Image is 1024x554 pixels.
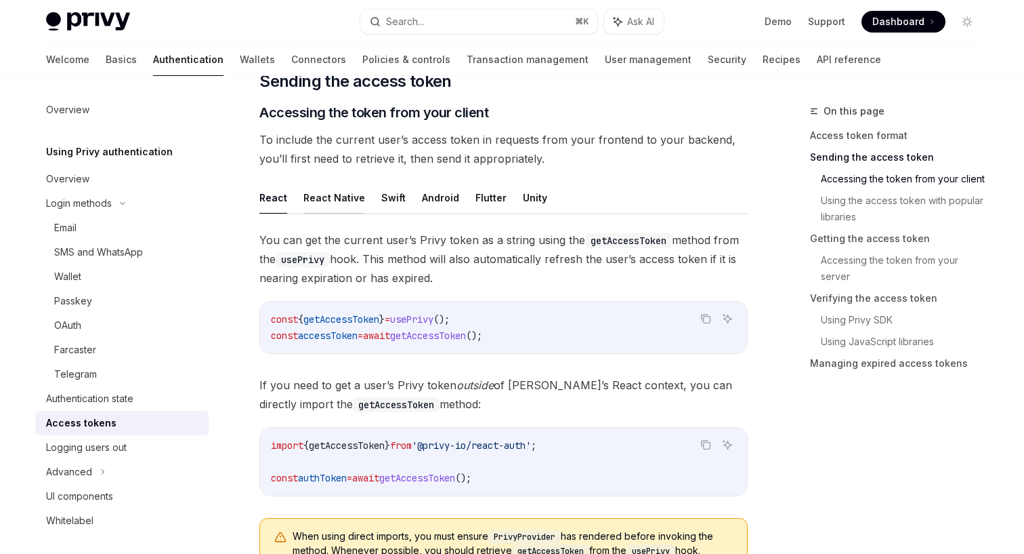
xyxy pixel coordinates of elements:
[385,313,390,325] span: =
[821,309,989,331] a: Using Privy SDK
[303,313,379,325] span: getAccessToken
[821,168,989,190] a: Accessing the token from your client
[575,16,589,27] span: ⌘ K
[54,293,92,309] div: Passkey
[298,472,347,484] span: authToken
[271,313,298,325] span: const
[298,313,303,325] span: {
[352,472,379,484] span: await
[35,509,209,533] a: Whitelabel
[46,488,113,504] div: UI components
[808,15,845,28] a: Support
[604,9,664,34] button: Ask AI
[35,484,209,509] a: UI components
[309,439,385,452] span: getAccessToken
[35,435,209,460] a: Logging users out
[475,182,507,214] button: Flutter
[46,195,112,212] div: Login methods
[627,15,654,28] span: Ask AI
[956,11,978,33] button: Toggle dark mode
[259,130,748,168] span: To include the current user’s access token in requests from your frontend to your backend, you’ll...
[35,240,209,264] a: SMS and WhatsApp
[259,71,452,92] span: Sending the access token
[54,269,81,285] div: Wallet
[271,439,303,452] span: import
[810,146,989,168] a: Sending the access token
[276,252,330,267] code: usePrivy
[35,362,209,387] a: Telegram
[456,378,494,392] em: outside
[274,531,287,545] svg: Warning
[390,313,433,325] span: usePrivy
[35,264,209,289] a: Wallet
[347,472,352,484] span: =
[466,330,482,342] span: ();
[358,330,363,342] span: =
[46,391,133,407] div: Authentication state
[765,15,792,28] a: Demo
[821,331,989,353] a: Using JavaScript libraries
[46,12,130,31] img: light logo
[362,43,450,76] a: Policies & controls
[106,43,137,76] a: Basics
[412,439,531,452] span: '@privy-io/react-auth'
[35,216,209,240] a: Email
[385,439,390,452] span: }
[697,436,714,454] button: Copy the contents from the code block
[35,411,209,435] a: Access tokens
[46,464,92,480] div: Advanced
[54,366,97,382] div: Telegram
[259,182,287,214] button: React
[585,233,672,248] code: getAccessToken
[708,43,746,76] a: Security
[390,439,412,452] span: from
[719,310,736,328] button: Ask AI
[298,330,358,342] span: accessToken
[719,436,736,454] button: Ask AI
[433,313,450,325] span: ();
[467,43,589,76] a: Transaction management
[872,15,924,28] span: Dashboard
[821,250,989,288] a: Accessing the token from your server
[46,415,116,431] div: Access tokens
[46,171,89,187] div: Overview
[54,317,81,334] div: OAuth
[35,313,209,338] a: OAuth
[35,98,209,122] a: Overview
[379,313,385,325] span: }
[54,244,143,260] div: SMS and WhatsApp
[271,472,298,484] span: const
[531,439,536,452] span: ;
[824,103,884,119] span: On this page
[810,288,989,309] a: Verifying the access token
[46,43,89,76] a: Welcome
[271,330,298,342] span: const
[763,43,801,76] a: Recipes
[810,353,989,374] a: Managing expired access tokens
[46,513,93,529] div: Whitelabel
[259,376,748,414] span: If you need to get a user’s Privy token of [PERSON_NAME]’s React context, you can directly import...
[386,14,424,30] div: Search...
[46,144,173,160] h5: Using Privy authentication
[605,43,691,76] a: User management
[35,387,209,411] a: Authentication state
[390,330,466,342] span: getAccessToken
[303,439,309,452] span: {
[291,43,346,76] a: Connectors
[488,530,561,544] code: PrivyProvider
[861,11,945,33] a: Dashboard
[46,439,127,456] div: Logging users out
[153,43,223,76] a: Authentication
[46,102,89,118] div: Overview
[455,472,471,484] span: ();
[379,472,455,484] span: getAccessToken
[35,289,209,313] a: Passkey
[54,342,96,358] div: Farcaster
[259,103,488,122] span: Accessing the token from your client
[360,9,597,34] button: Search...⌘K
[353,397,440,412] code: getAccessToken
[259,231,748,288] span: You can get the current user’s Privy token as a string using the method from the hook. This metho...
[697,310,714,328] button: Copy the contents from the code block
[381,182,406,214] button: Swift
[303,182,365,214] button: React Native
